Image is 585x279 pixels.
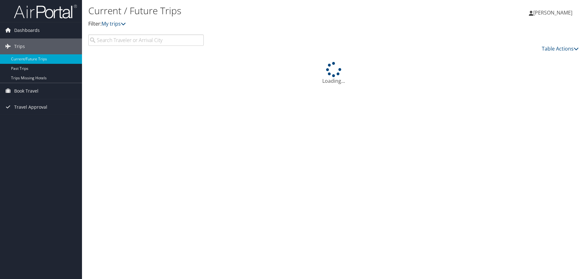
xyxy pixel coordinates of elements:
[88,62,579,85] div: Loading...
[88,4,415,17] h1: Current / Future Trips
[14,39,25,54] span: Trips
[88,20,415,28] p: Filter:
[14,22,40,38] span: Dashboards
[529,3,579,22] a: [PERSON_NAME]
[88,34,204,46] input: Search Traveler or Arrival City
[14,83,38,99] span: Book Travel
[542,45,579,52] a: Table Actions
[14,99,47,115] span: Travel Approval
[533,9,572,16] span: [PERSON_NAME]
[14,4,77,19] img: airportal-logo.png
[102,20,126,27] a: My trips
